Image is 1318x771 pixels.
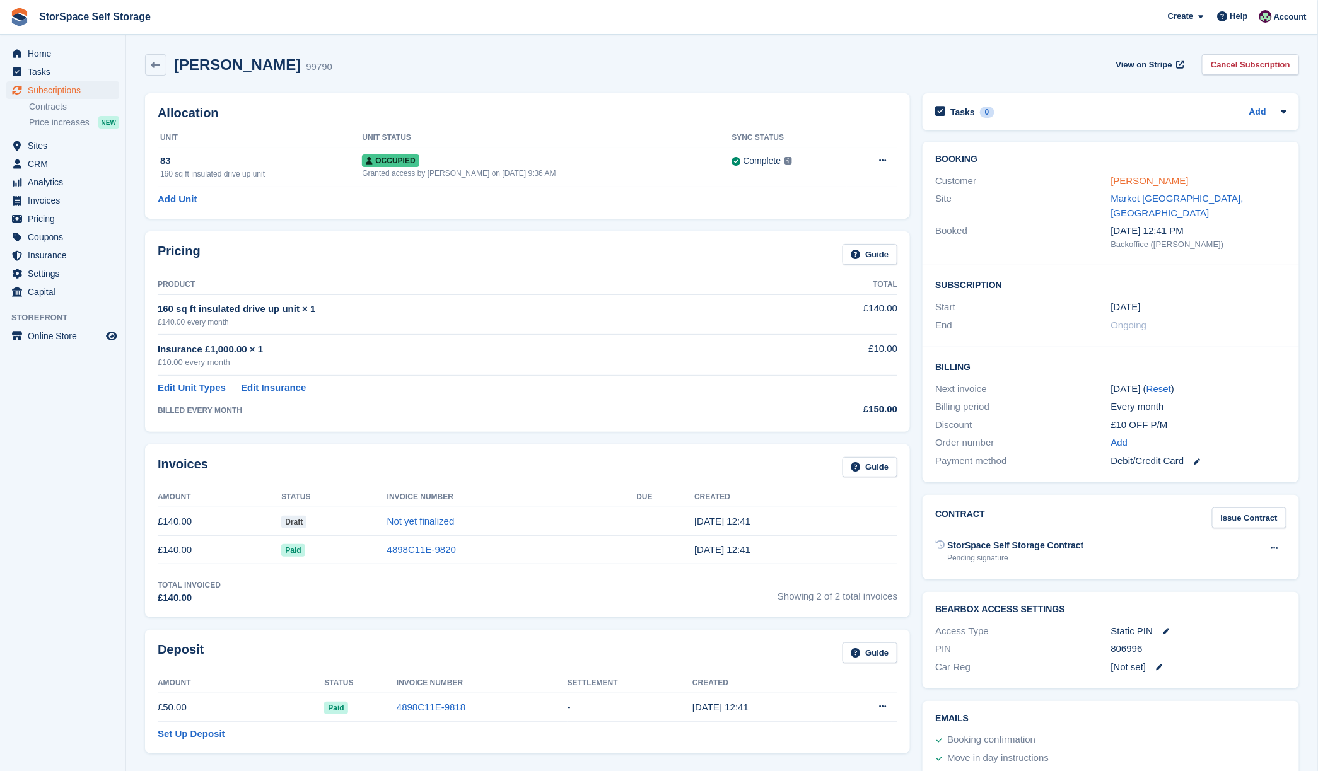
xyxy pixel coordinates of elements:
span: Online Store [28,327,103,345]
h2: Contract [935,507,985,528]
span: Storefront [11,311,125,324]
div: Backoffice ([PERSON_NAME]) [1111,238,1286,251]
img: stora-icon-8386f47178a22dfd0bd8f6a31ec36ba5ce8667c1dd55bd0f319d3a0aa187defe.svg [10,8,29,26]
th: Due [636,487,694,507]
div: [DATE] ( ) [1111,382,1286,397]
a: menu [6,192,119,209]
div: PIN [935,642,1111,656]
td: £50.00 [158,693,324,722]
img: Ross Hadlington [1259,10,1272,23]
span: CRM [28,155,103,173]
time: 2025-08-04 11:41:20 UTC [692,702,749,712]
a: StorSpace Self Storage [34,6,156,27]
th: Sync Status [732,128,847,148]
th: Status [281,487,387,507]
span: Capital [28,283,103,301]
th: Total [766,275,898,295]
a: Issue Contract [1212,507,1286,528]
h2: Subscription [935,278,1286,291]
time: 2025-08-04 11:41:16 UTC [694,544,750,555]
h2: Emails [935,714,1286,724]
div: Every month [1111,400,1286,414]
a: Add [1111,436,1128,450]
h2: Pricing [158,244,201,265]
h2: Tasks [950,107,975,118]
th: Amount [158,673,324,693]
a: Edit Unit Types [158,381,226,395]
div: £140.00 [158,591,221,605]
div: Static PIN [1111,624,1286,639]
span: Tasks [28,63,103,81]
a: Set Up Deposit [158,727,225,741]
div: Pending signature [947,552,1083,564]
span: Draft [281,516,306,528]
a: Guide [843,244,898,265]
a: View on Stripe [1111,54,1187,75]
span: Analytics [28,173,103,191]
th: Status [324,673,397,693]
a: Guide [843,457,898,478]
span: Insurance [28,246,103,264]
td: £10.00 [766,335,898,376]
div: NEW [98,116,119,129]
span: Occupied [362,154,419,167]
a: menu [6,327,119,345]
div: £150.00 [766,402,898,417]
span: Account [1274,11,1307,23]
a: Guide [843,642,898,663]
h2: Deposit [158,642,204,663]
h2: Booking [935,154,1286,165]
div: Payment method [935,454,1111,468]
td: - [568,693,692,722]
div: £10.00 every month [158,356,766,369]
span: Paid [324,702,347,714]
div: End [935,318,1111,333]
th: Created [692,673,831,693]
span: Subscriptions [28,81,103,99]
a: menu [6,246,119,264]
div: 83 [160,154,362,168]
a: menu [6,81,119,99]
div: 806996 [1111,642,1286,656]
a: menu [6,283,119,301]
th: Unit [158,128,362,148]
time: 2025-08-03 23:00:00 UTC [1111,300,1141,315]
a: menu [6,228,119,246]
div: StorSpace Self Storage Contract [947,539,1083,552]
a: Reset [1146,383,1171,394]
div: Move in day instructions [947,751,1049,766]
span: Pricing [28,210,103,228]
div: Total Invoiced [158,579,221,591]
div: Booking confirmation [947,733,1035,748]
a: Add [1249,105,1266,120]
th: Settlement [568,673,692,693]
a: Preview store [104,328,119,344]
a: menu [6,45,119,62]
span: View on Stripe [1116,59,1172,71]
a: menu [6,155,119,173]
a: Price increases NEW [29,115,119,129]
a: menu [6,63,119,81]
h2: [PERSON_NAME] [174,56,301,73]
th: Unit Status [362,128,732,148]
div: [DATE] 12:41 PM [1111,224,1286,238]
div: £140.00 every month [158,316,766,328]
th: Invoice Number [387,487,637,507]
a: menu [6,137,119,154]
h2: Allocation [158,106,897,120]
span: Price increases [29,117,90,129]
span: Create [1168,10,1193,23]
a: Cancel Subscription [1202,54,1299,75]
a: Market [GEOGRAPHIC_DATA], [GEOGRAPHIC_DATA] [1111,193,1244,218]
div: Customer [935,174,1111,188]
a: Contracts [29,101,119,113]
span: Showing 2 of 2 total invoices [778,579,897,605]
th: Invoice Number [397,673,568,693]
span: Paid [281,544,305,557]
div: Discount [935,418,1111,432]
h2: Billing [935,360,1286,373]
div: 99790 [306,60,332,74]
a: Edit Insurance [241,381,306,395]
span: Help [1230,10,1248,23]
span: Coupons [28,228,103,246]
